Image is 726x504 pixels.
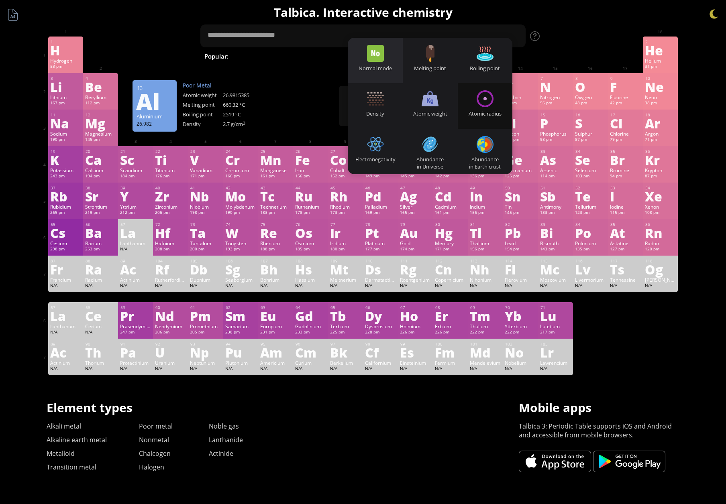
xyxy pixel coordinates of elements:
div: 2.7 g/cm [223,120,263,128]
div: La [120,226,151,239]
div: 253 pm [85,246,116,253]
div: P [540,117,571,130]
div: As [540,153,571,166]
div: F [610,80,641,93]
div: S [575,117,606,130]
div: 53 pm [50,64,81,70]
div: 200 pm [190,246,221,253]
div: 21 [120,149,151,154]
div: Sb [540,190,571,203]
div: 161 pm [260,173,291,180]
div: Density [183,120,223,128]
div: Re [260,226,291,239]
div: N [540,80,571,93]
div: C [505,80,536,93]
div: 16 [575,112,606,118]
div: 36 [645,149,676,154]
div: Gold [400,240,431,246]
div: Yttrium [120,203,151,210]
a: Alkali metal [47,422,81,431]
div: Technetium [260,203,291,210]
div: Tungsten [225,240,256,246]
div: 198 pm [190,210,221,216]
div: 18 [645,112,676,118]
div: 115 pm [610,210,641,216]
div: Molybdenum [225,203,256,210]
div: Iron [295,167,326,173]
div: 32 [505,149,536,154]
div: Au [400,226,431,239]
div: 12 [86,112,116,118]
div: 136 pm [470,173,501,180]
div: Li [50,80,81,93]
div: O [575,80,606,93]
div: 37 [51,185,81,191]
div: 178 pm [295,210,326,216]
div: 31 pm [645,64,676,70]
div: Al [136,95,172,108]
div: 145 pm [505,210,536,216]
div: 79 [400,222,431,227]
div: Krypton [645,167,676,173]
div: Sc [120,153,151,166]
span: [MEDICAL_DATA] [491,51,550,61]
div: At [610,226,641,239]
a: Chalcogen [139,449,171,458]
div: 183 pm [260,210,291,216]
div: Tin [505,203,536,210]
div: Ar [645,117,676,130]
div: 35 [610,149,641,154]
div: 156 pm [295,173,326,180]
div: 173 pm [330,210,361,216]
div: 265 pm [50,210,81,216]
div: 8 [575,76,606,81]
div: Sr [85,190,116,203]
div: 67 pm [505,100,536,107]
div: 38 [86,185,116,191]
a: Alkaline earth metal [47,435,107,444]
div: 142 pm [435,173,466,180]
div: 6 [505,76,536,81]
div: 2519 °C [223,111,263,118]
div: 87 pm [575,137,606,143]
div: Palladium [365,203,396,210]
div: Xenon [645,203,676,210]
a: Noble gas [209,422,239,431]
div: Bismuth [540,240,571,246]
div: Ba [85,226,116,239]
div: 166 pm [225,173,256,180]
div: Sulphur [575,130,606,137]
div: Ru [295,190,326,203]
div: 75 [261,222,291,227]
div: 212 pm [120,210,151,216]
div: H [50,44,81,57]
div: Arsenic [540,167,571,173]
div: Tc [260,190,291,203]
div: Ge [505,153,536,166]
div: Osmium [295,240,326,246]
div: 152 pm [330,173,361,180]
div: Tl [470,226,501,239]
div: Se [575,153,606,166]
a: Nonmetal [139,435,169,444]
div: N/A [120,246,151,253]
div: 73 [190,222,221,227]
div: 43 [261,185,291,191]
div: 15 [540,112,571,118]
div: Sodium [50,130,81,137]
div: 40 [155,185,186,191]
div: Rn [645,226,676,239]
div: Cesium [50,240,81,246]
div: Titanium [155,167,186,173]
div: Iridium [330,240,361,246]
div: Co [330,153,361,166]
div: Rhenium [260,240,291,246]
div: 24 [226,149,256,154]
div: 298 pm [50,246,81,253]
div: 57 [120,222,151,227]
div: 72 [155,222,186,227]
div: Ne [645,80,676,93]
div: Ti [155,153,186,166]
div: 111 pm [505,137,536,143]
div: Scandium [120,167,151,173]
